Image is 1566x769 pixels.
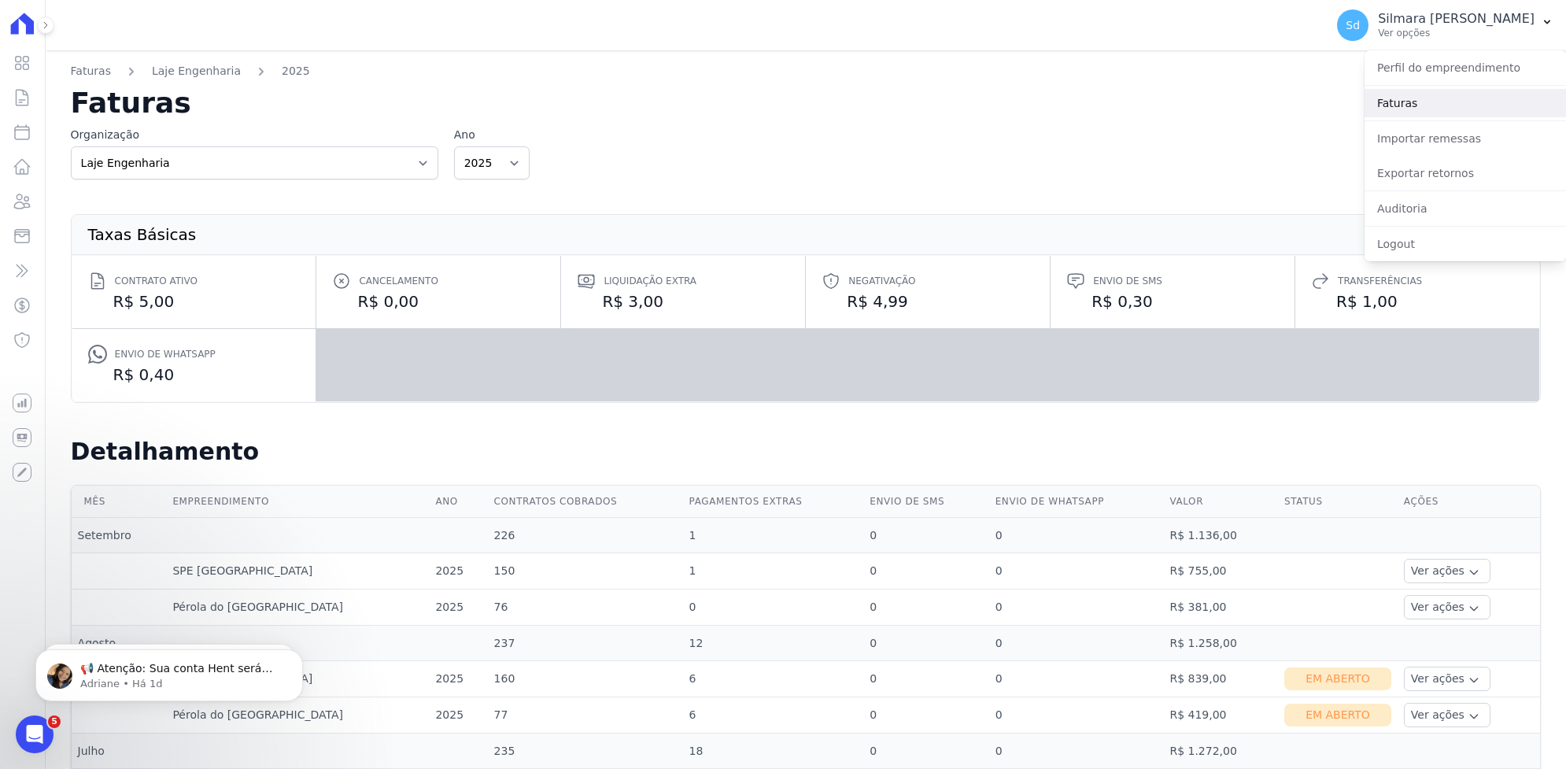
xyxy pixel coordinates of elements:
td: 0 [863,734,988,769]
td: 2025 [429,661,487,697]
td: R$ 839,00 [1163,661,1278,697]
th: Envio de Whatsapp [989,486,1164,518]
td: 0 [989,697,1164,734]
span: 5 [48,715,61,728]
span: Negativação [848,273,915,289]
button: Sd Silmara [PERSON_NAME] Ver opções [1324,3,1566,47]
td: 6 [683,661,864,697]
div: Em Aberto [1284,667,1391,690]
td: 235 [488,734,683,769]
iframe: Intercom notifications mensagem [12,616,327,726]
span: Envio de Whatsapp [115,346,216,362]
h2: Faturas [71,89,1541,117]
td: R$ 1.136,00 [1163,518,1278,553]
td: 0 [863,553,988,590]
p: Ver opções [1378,27,1535,39]
dd: R$ 0,40 [88,364,301,386]
td: 237 [488,626,683,661]
a: Laje Engenharia [152,63,241,79]
dd: R$ 5,00 [88,290,301,312]
th: Status [1278,486,1398,518]
td: 2025 [429,697,487,734]
a: Perfil do empreendimento [1365,54,1566,82]
button: Ver ações [1404,559,1490,583]
th: Ações [1398,486,1540,518]
td: 6 [683,697,864,734]
th: Envio de SMS [863,486,988,518]
td: SPE [GEOGRAPHIC_DATA] [166,553,429,590]
a: Importar remessas [1365,124,1566,153]
td: 0 [863,697,988,734]
dd: R$ 0,00 [332,290,545,312]
p: Silmara [PERSON_NAME] [1378,11,1535,27]
div: Em Aberto [1284,704,1391,726]
dd: R$ 0,30 [1066,290,1279,312]
span: Envio de SMS [1093,273,1162,289]
dd: R$ 4,99 [822,290,1034,312]
dd: R$ 3,00 [577,290,789,312]
th: Valor [1163,486,1278,518]
td: 0 [989,553,1164,590]
td: 0 [989,661,1164,697]
td: 0 [989,734,1164,769]
td: 0 [989,590,1164,626]
th: Taxas Básicas [87,227,198,242]
td: R$ 1.258,00 [1163,626,1278,661]
th: Contratos cobrados [488,486,683,518]
td: R$ 419,00 [1163,697,1278,734]
a: Exportar retornos [1365,159,1566,187]
td: 2025 [429,590,487,626]
button: Ver ações [1404,595,1490,619]
button: Ver ações [1404,667,1490,691]
td: 150 [488,553,683,590]
td: 0 [683,590,864,626]
span: Transferências [1338,273,1422,289]
td: 0 [863,590,988,626]
th: Pagamentos extras [683,486,864,518]
nav: Breadcrumb [71,63,1541,89]
span: Sd [1346,20,1360,31]
span: Liquidação extra [604,273,696,289]
label: Ano [454,127,530,143]
td: R$ 381,00 [1163,590,1278,626]
td: 12 [683,626,864,661]
td: 0 [989,626,1164,661]
a: Logout [1365,230,1566,258]
span: Cancelamento [359,273,438,289]
th: Ano [429,486,487,518]
label: Organização [71,127,438,143]
td: R$ 755,00 [1163,553,1278,590]
td: 0 [863,661,988,697]
td: 0 [989,518,1164,553]
dd: R$ 1,00 [1311,290,1524,312]
td: 0 [863,626,988,661]
span: Contrato ativo [115,273,198,289]
td: Setembro [72,518,167,553]
th: Mês [72,486,167,518]
td: 76 [488,590,683,626]
td: Julho [72,734,167,769]
h2: Detalhamento [71,438,1541,466]
a: Faturas [71,63,111,79]
td: 160 [488,661,683,697]
a: Auditoria [1365,194,1566,223]
a: 2025 [282,63,310,79]
a: Faturas [1365,89,1566,117]
button: Ver ações [1404,703,1490,727]
td: Pérola do [GEOGRAPHIC_DATA] [166,590,429,626]
iframe: Intercom live chat [16,715,54,753]
td: 18 [683,734,864,769]
td: 77 [488,697,683,734]
td: 1 [683,553,864,590]
td: 2025 [429,553,487,590]
td: 0 [863,518,988,553]
th: Empreendimento [166,486,429,518]
td: 226 [488,518,683,553]
td: 1 [683,518,864,553]
td: R$ 1.272,00 [1163,734,1278,769]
